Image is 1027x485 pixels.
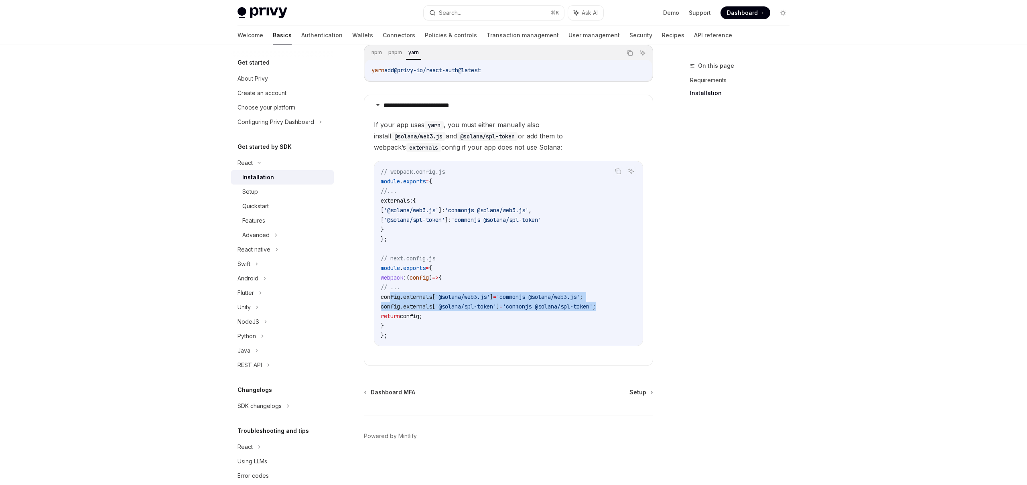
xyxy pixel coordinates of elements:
[400,293,403,300] span: .
[369,48,384,57] div: npm
[384,216,445,223] span: '@solana/spl-token'
[432,303,435,310] span: [
[625,48,635,58] button: Copy the contents from the code block
[381,255,435,262] span: // next.config.js
[721,6,770,19] a: Dashboard
[406,143,441,152] code: externals
[629,388,646,396] span: Setup
[432,274,438,281] span: =>
[242,230,270,240] div: Advanced
[237,401,282,411] div: SDK changelogs
[727,9,758,17] span: Dashboard
[381,322,384,329] span: }
[237,317,259,327] div: NodeJS
[689,9,711,17] a: Support
[403,293,432,300] span: externals
[403,274,406,281] span: :
[637,48,648,58] button: Ask AI
[426,264,429,272] span: =
[352,26,373,45] a: Wallets
[381,332,387,339] span: };
[698,61,734,71] span: On this page
[582,9,598,17] span: Ask AI
[242,172,274,182] div: Installation
[496,303,499,310] span: ]
[381,313,400,320] span: return
[237,26,263,45] a: Welcome
[400,264,403,272] span: .
[231,199,334,213] a: Quickstart
[381,178,400,185] span: module
[237,442,253,452] div: React
[451,216,541,223] span: 'commonjs @solana/spl-token'
[381,264,400,272] span: module
[237,288,254,298] div: Flutter
[381,293,400,300] span: config
[231,213,334,228] a: Features
[690,87,796,99] a: Installation
[439,8,461,18] div: Search...
[410,274,429,281] span: config
[381,168,445,175] span: // webpack.config.js
[242,216,265,225] div: Features
[391,132,446,141] code: @solana/web3.js
[237,385,272,395] h5: Changelogs
[490,293,493,300] span: ]
[231,170,334,185] a: Installation
[237,245,270,254] div: React native
[493,293,496,300] span: =
[371,67,384,74] span: yarn
[381,216,384,223] span: [
[626,166,636,177] button: Ask AI
[381,226,384,233] span: }
[694,26,732,45] a: API reference
[438,274,442,281] span: {
[419,313,422,320] span: ;
[237,457,267,466] div: Using LLMs
[613,166,623,177] button: Copy the contents from the code block
[499,303,503,310] span: =
[381,235,387,243] span: };
[237,103,295,112] div: Choose your platform
[237,346,250,355] div: Java
[403,178,426,185] span: exports
[432,293,435,300] span: [
[301,26,343,45] a: Authentication
[237,426,309,436] h5: Troubleshooting and tips
[580,293,583,300] span: ;
[381,187,397,195] span: //...
[400,303,403,310] span: .
[384,67,394,74] span: add
[662,26,684,45] a: Recipes
[242,187,258,197] div: Setup
[237,74,268,83] div: About Privy
[438,207,445,214] span: ]:
[273,26,292,45] a: Basics
[237,7,287,18] img: light logo
[231,454,334,469] a: Using LLMs
[237,302,251,312] div: Unity
[425,26,477,45] a: Policies & controls
[593,303,596,310] span: ;
[406,48,421,57] div: yarn
[777,6,790,19] button: Toggle dark mode
[383,26,415,45] a: Connectors
[381,207,384,214] span: [
[394,67,481,74] span: @privy-io/react-auth@latest
[237,259,250,269] div: Swift
[568,6,603,20] button: Ask AI
[568,26,620,45] a: User management
[503,303,593,310] span: 'commonjs @solana/spl-token'
[231,100,334,115] a: Choose your platform
[381,274,403,281] span: webpack
[413,197,416,204] span: {
[429,178,432,185] span: {
[424,6,564,20] button: Search...⌘K
[242,201,269,211] div: Quickstart
[386,48,404,57] div: pnpm
[429,274,432,281] span: )
[365,388,415,396] a: Dashboard MFA
[400,313,419,320] span: config
[403,264,426,272] span: exports
[371,388,415,396] span: Dashboard MFA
